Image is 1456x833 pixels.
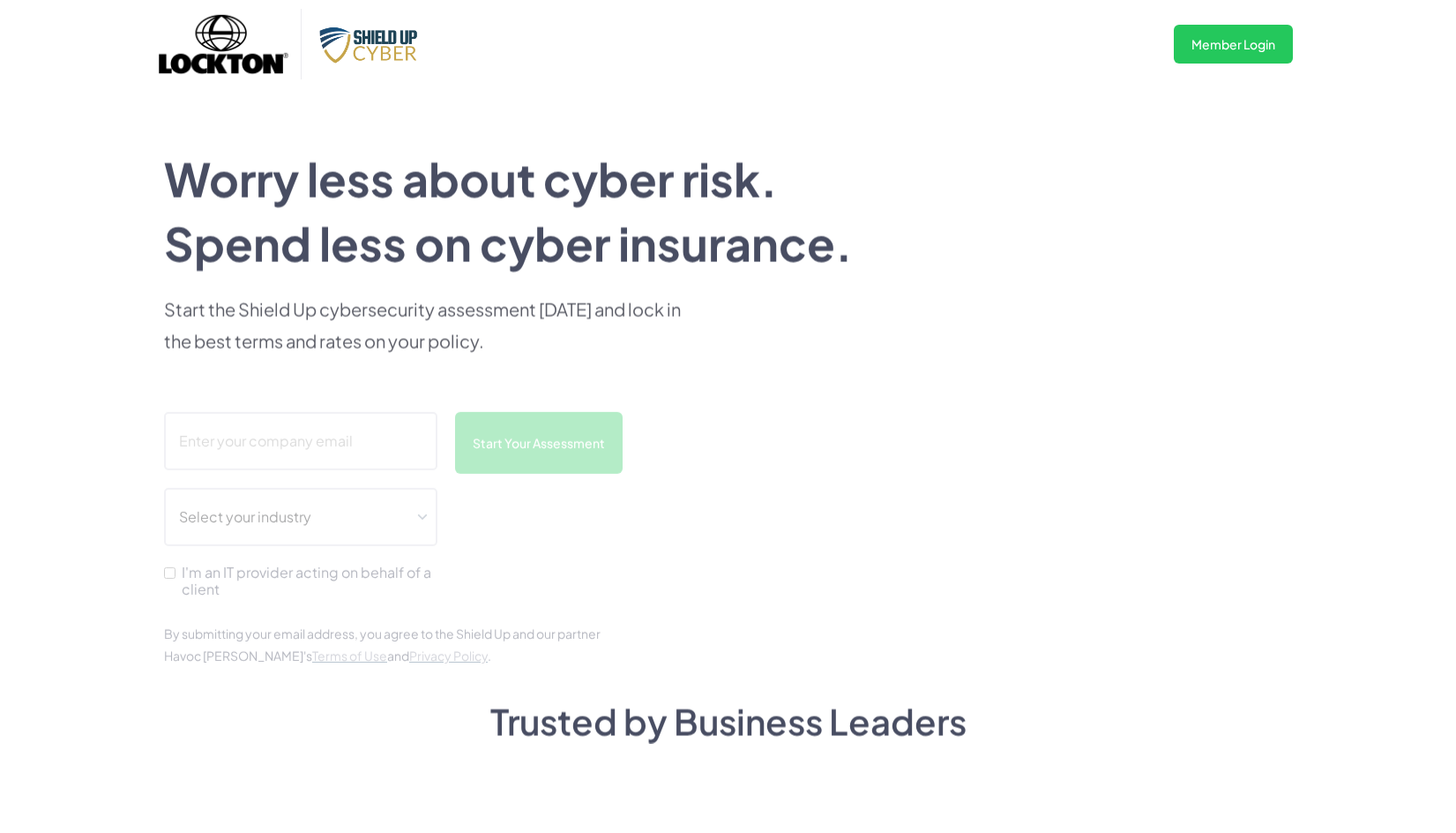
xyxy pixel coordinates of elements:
[1174,25,1293,64] a: Member Login
[182,563,437,597] span: I'm an IT provider acting on behalf of a client
[164,147,898,276] h1: Worry less about cyber risk. Spend less on cyber insurance.
[164,293,693,356] p: Start the Shield Up cybersecurity assessment [DATE] and lock in the best terms and rates on your ...
[164,567,175,578] input: I'm an IT provider acting on behalf of a client
[312,648,387,664] a: Terms of Use
[409,648,488,664] a: Privacy Policy
[226,701,1231,743] h2: Trusted by Business Leaders
[314,23,429,66] img: Shield Up Cyber Logo
[164,411,623,601] form: scanform
[164,411,437,469] input: Enter your company email
[164,623,623,667] div: By submitting your email address, you agree to the Shield Up and our partner Havoc [PERSON_NAME]'...
[159,1,287,87] img: Lockton
[455,411,623,473] input: Start Your Assessment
